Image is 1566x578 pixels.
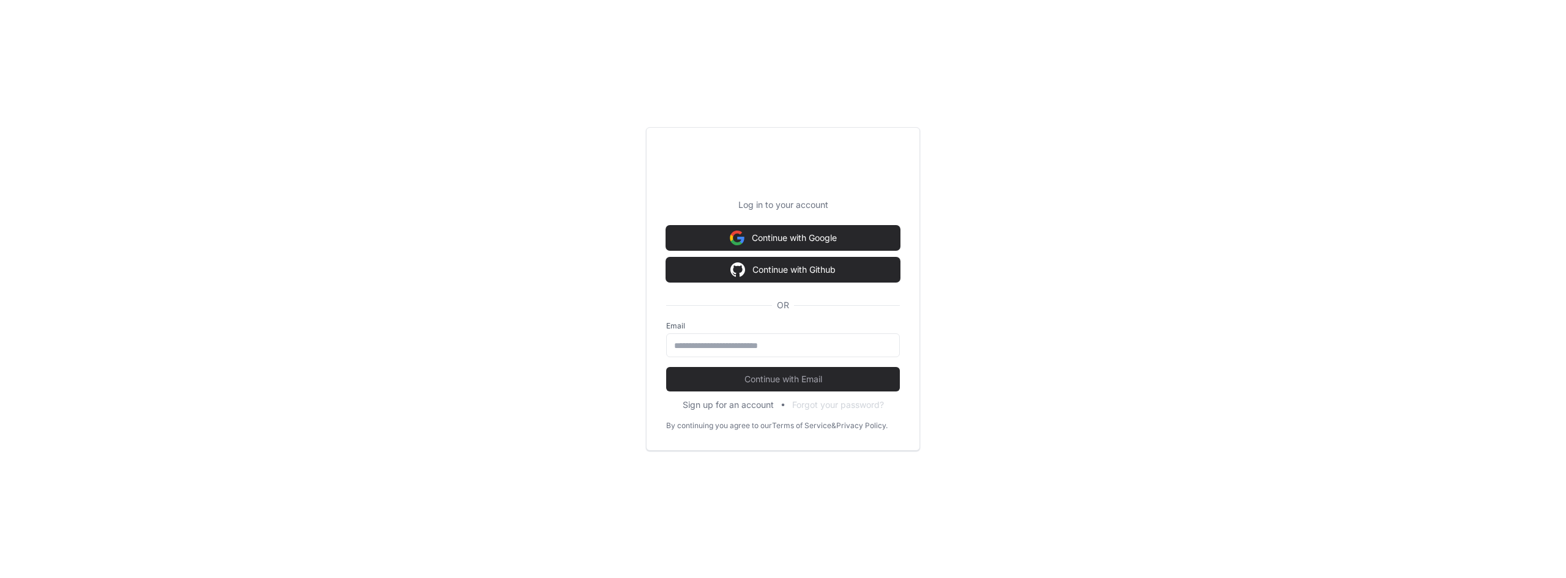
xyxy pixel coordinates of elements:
label: Email [666,321,900,331]
button: Continue with Google [666,226,900,250]
button: Sign up for an account [683,399,774,411]
button: Continue with Github [666,258,900,282]
button: Forgot your password? [792,399,884,411]
p: Log in to your account [666,199,900,211]
div: & [831,421,836,431]
button: Continue with Email [666,367,900,391]
img: Sign in with google [730,226,744,250]
a: Terms of Service [772,421,831,431]
span: OR [772,299,794,311]
div: By continuing you agree to our [666,421,772,431]
img: Sign in with google [730,258,745,282]
span: Continue with Email [666,373,900,385]
a: Privacy Policy. [836,421,888,431]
